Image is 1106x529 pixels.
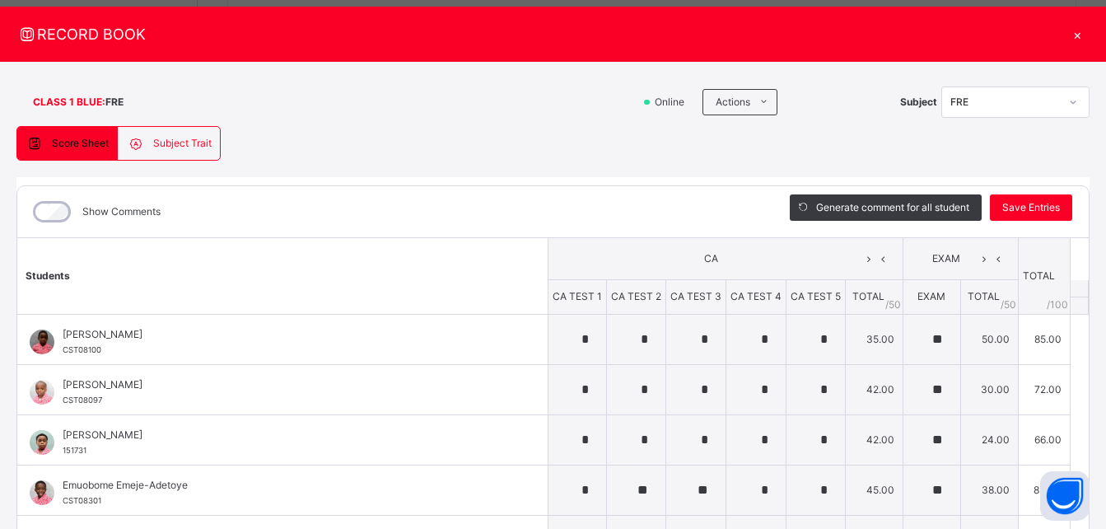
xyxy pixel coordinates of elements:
[960,364,1018,414] td: 30.00
[1018,238,1070,315] th: TOTAL
[730,290,782,302] span: CA TEST 4
[1065,23,1090,45] div: ×
[885,297,901,312] span: / 50
[916,251,978,266] span: EXAM
[63,446,86,455] span: 151731
[63,478,511,493] span: Emuobome Emeje-Adetoye
[816,200,969,215] span: Generate comment for all student
[153,136,212,151] span: Subject Trait
[63,377,511,392] span: [PERSON_NAME]
[1018,364,1070,414] td: 72.00
[791,290,841,302] span: CA TEST 5
[1047,297,1068,312] span: /100
[30,480,54,505] img: CST08301.png
[561,251,862,266] span: CA
[16,23,1065,45] span: RECORD BOOK
[845,314,903,364] td: 35.00
[105,95,124,110] span: FRE
[1002,200,1060,215] span: Save Entries
[917,290,945,302] span: EXAM
[63,345,101,354] span: CST08100
[26,269,70,282] span: Students
[611,290,661,302] span: CA TEST 2
[30,430,54,455] img: 151731.png
[1018,414,1070,465] td: 66.00
[82,204,161,219] label: Show Comments
[1040,471,1090,521] button: Open asap
[30,330,54,354] img: CST08100.png
[960,465,1018,515] td: 38.00
[553,290,602,302] span: CA TEST 1
[716,95,750,110] span: Actions
[845,465,903,515] td: 45.00
[852,290,884,302] span: TOTAL
[960,314,1018,364] td: 50.00
[845,414,903,465] td: 42.00
[1018,465,1070,515] td: 83.00
[670,290,721,302] span: CA TEST 3
[63,496,101,505] span: CST08301
[63,327,511,342] span: [PERSON_NAME]
[33,95,105,110] span: CLASS 1 BLUE :
[653,95,694,110] span: Online
[968,290,1000,302] span: TOTAL
[900,95,937,110] span: Subject
[1018,314,1070,364] td: 85.00
[63,396,102,405] span: CST08097
[845,364,903,414] td: 42.00
[30,380,54,405] img: CST08097.png
[950,95,1059,110] div: FRE
[1001,297,1016,312] span: / 50
[63,428,511,442] span: [PERSON_NAME]
[960,414,1018,465] td: 24.00
[52,136,109,151] span: Score Sheet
